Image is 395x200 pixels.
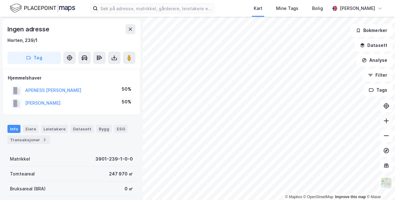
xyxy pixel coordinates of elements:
div: Ingen adresse [7,24,50,34]
input: Søk på adresse, matrikkel, gårdeiere, leietakere eller personer [98,4,214,13]
iframe: Chat Widget [364,170,395,200]
button: Bokmerker [351,24,393,37]
button: Filter [363,69,393,81]
div: Tomteareal [10,170,35,178]
div: Transaksjoner [7,135,50,144]
div: Leietakere [41,125,68,133]
div: [PERSON_NAME] [340,5,375,12]
div: Info [7,125,20,133]
button: Analyse [356,54,393,66]
div: Hjemmelshaver [8,74,135,82]
div: 50% [122,98,131,106]
div: 3901-239-1-0-0 [95,155,133,163]
div: Eiere [23,125,39,133]
a: OpenStreetMap [303,195,334,199]
div: ESG [114,125,128,133]
div: Bolig [312,5,323,12]
div: Matrikkel [10,155,30,163]
div: Bruksareal (BRA) [10,185,46,193]
div: 2 [41,137,48,143]
div: 0 ㎡ [125,185,133,193]
div: 247 970 ㎡ [109,170,133,178]
div: Kontrollprogram for chat [364,170,395,200]
a: Improve this map [335,195,366,199]
button: Tag [7,52,61,64]
div: Horten, 239/1 [7,37,38,44]
button: Datasett [355,39,393,52]
a: Mapbox [285,195,302,199]
button: Tags [364,84,393,96]
div: Datasett [70,125,94,133]
div: Bygg [96,125,112,133]
div: 50% [122,85,131,93]
div: Kart [254,5,262,12]
img: logo.f888ab2527a4732fd821a326f86c7f29.svg [10,3,75,14]
div: Mine Tags [276,5,298,12]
